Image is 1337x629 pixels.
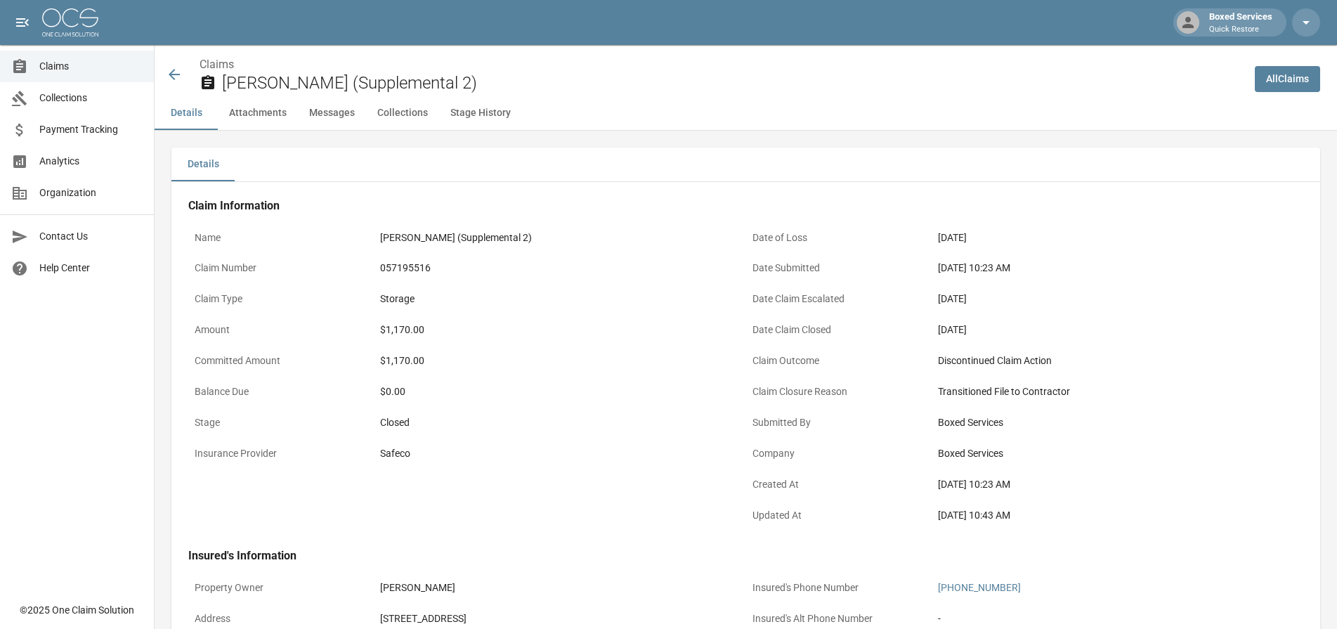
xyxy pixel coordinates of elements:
[938,384,1297,399] div: Transitioned File to Contractor
[380,323,739,337] div: $1,170.00
[188,409,374,436] p: Stage
[188,285,374,313] p: Claim Type
[938,477,1297,492] div: [DATE] 10:23 AM
[298,96,366,130] button: Messages
[188,549,1303,563] h4: Insured's Information
[200,58,234,71] a: Claims
[380,446,739,461] div: Safeco
[155,96,218,130] button: Details
[380,415,739,430] div: Closed
[8,8,37,37] button: open drawer
[366,96,439,130] button: Collections
[380,231,739,245] div: [PERSON_NAME] (Supplemental 2)
[746,347,932,375] p: Claim Outcome
[188,254,374,282] p: Claim Number
[39,261,143,275] span: Help Center
[1255,66,1320,92] a: AllClaims
[188,199,1303,213] h4: Claim Information
[380,261,739,275] div: 057195516
[746,285,932,313] p: Date Claim Escalated
[938,292,1297,306] div: [DATE]
[171,148,1320,181] div: details tabs
[746,440,932,467] p: Company
[746,502,932,529] p: Updated At
[938,611,1297,626] div: -
[39,122,143,137] span: Payment Tracking
[938,582,1021,593] a: [PHONE_NUMBER]
[746,224,932,252] p: Date of Loss
[938,323,1297,337] div: [DATE]
[39,59,143,74] span: Claims
[1209,24,1272,36] p: Quick Restore
[380,611,739,626] div: [STREET_ADDRESS]
[380,354,739,368] div: $1,170.00
[200,56,1244,73] nav: breadcrumb
[222,73,1244,93] h2: [PERSON_NAME] (Supplemental 2)
[380,292,739,306] div: Storage
[746,409,932,436] p: Submitted By
[188,316,374,344] p: Amount
[938,261,1297,275] div: [DATE] 10:23 AM
[746,471,932,498] p: Created At
[171,148,235,181] button: Details
[938,354,1297,368] div: Discontinued Claim Action
[188,224,374,252] p: Name
[746,574,932,602] p: Insured's Phone Number
[188,574,374,602] p: Property Owner
[155,96,1337,130] div: anchor tabs
[380,384,739,399] div: $0.00
[938,446,1297,461] div: Boxed Services
[746,378,932,406] p: Claim Closure Reason
[188,440,374,467] p: Insurance Provider
[746,254,932,282] p: Date Submitted
[39,91,143,105] span: Collections
[42,8,98,37] img: ocs-logo-white-transparent.png
[20,603,134,617] div: © 2025 One Claim Solution
[188,378,374,406] p: Balance Due
[938,508,1297,523] div: [DATE] 10:43 AM
[746,316,932,344] p: Date Claim Closed
[218,96,298,130] button: Attachments
[188,347,374,375] p: Committed Amount
[380,581,739,595] div: [PERSON_NAME]
[39,186,143,200] span: Organization
[1204,10,1278,35] div: Boxed Services
[39,154,143,169] span: Analytics
[39,229,143,244] span: Contact Us
[439,96,522,130] button: Stage History
[938,231,1297,245] div: [DATE]
[938,415,1297,430] div: Boxed Services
